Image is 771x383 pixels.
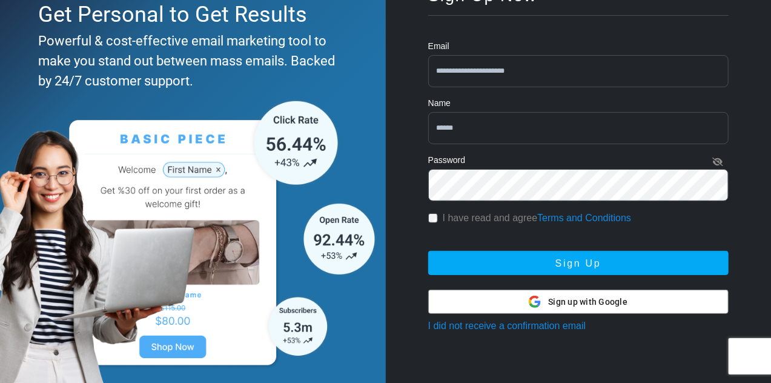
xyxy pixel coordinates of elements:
[548,296,627,308] span: Sign up with Google
[428,321,586,331] a: I did not receive a confirmation email
[443,211,631,225] label: I have read and agree
[713,158,724,166] i: Hide Password
[537,213,631,223] a: Terms and Conditions
[428,290,729,314] button: Sign up with Google
[38,31,342,91] div: Powerful & cost-effective email marketing tool to make you stand out between mass emails. Backed ...
[428,251,729,275] button: Sign Up
[428,40,449,53] label: Email
[428,154,465,167] label: Password
[428,97,451,110] label: Name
